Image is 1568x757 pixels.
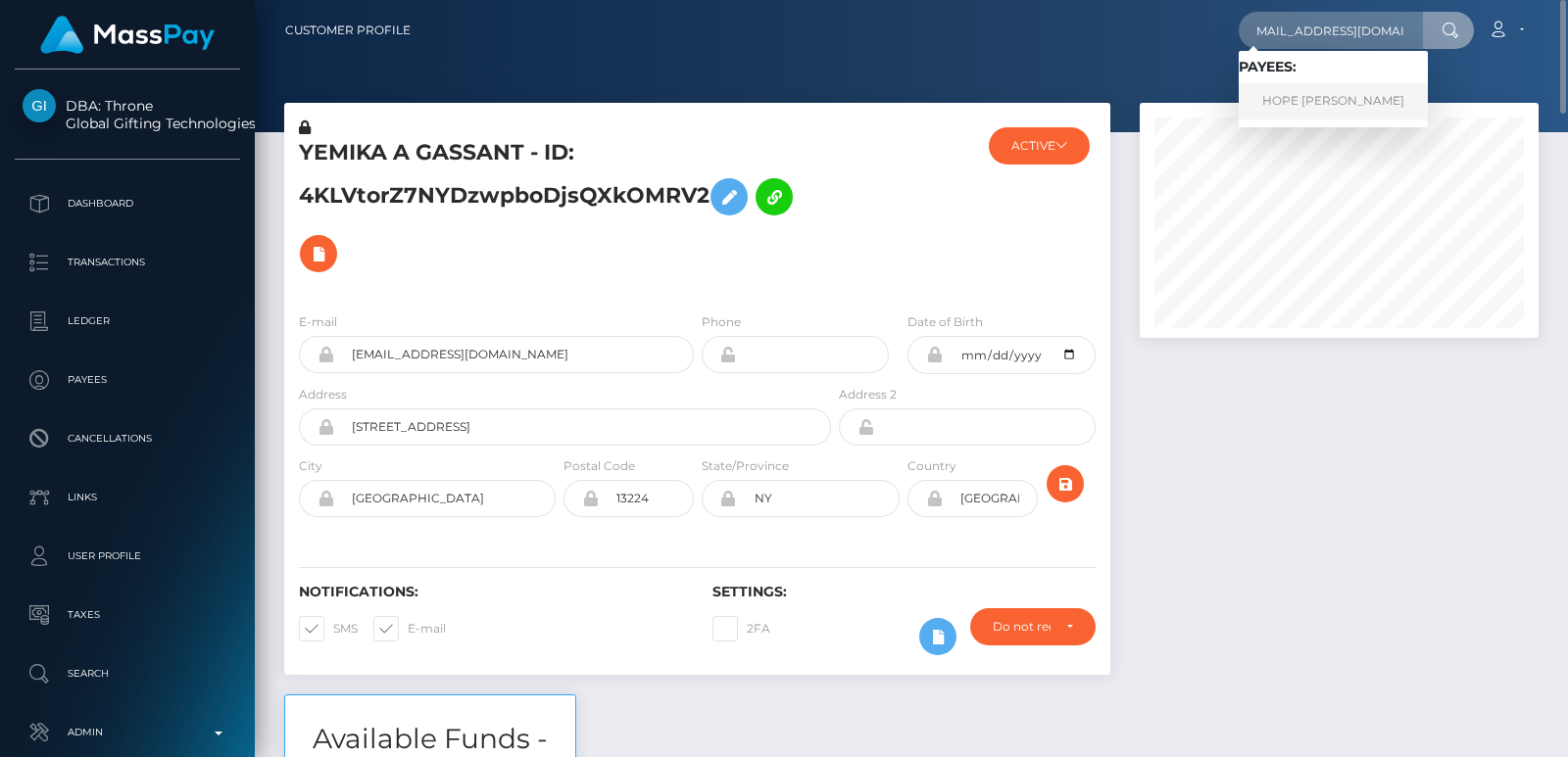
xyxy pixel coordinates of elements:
[15,708,240,757] a: Admin
[839,386,897,403] label: Address 2
[373,616,446,641] label: E-mail
[563,457,635,475] label: Postal Code
[712,616,770,641] label: 2FA
[23,307,232,336] p: Ledger
[15,591,240,639] a: Taxes
[299,616,358,641] label: SMS
[23,542,232,571] p: User Profile
[1239,12,1423,49] input: Search...
[702,457,789,475] label: State/Province
[15,297,240,346] a: Ledger
[299,584,683,600] h6: Notifications:
[23,365,232,395] p: Payees
[970,608,1096,645] button: Do not require
[993,619,1051,635] div: Do not require
[15,179,240,228] a: Dashboard
[23,600,232,630] p: Taxes
[23,659,232,688] p: Search
[989,127,1090,165] button: ACTIVE
[907,457,956,475] label: Country
[712,584,1097,600] h6: Settings:
[299,386,347,403] label: Address
[15,649,240,698] a: Search
[23,483,232,512] p: Links
[907,313,983,331] label: Date of Birth
[23,248,232,277] p: Transactions
[15,414,240,463] a: Cancellations
[23,718,232,747] p: Admin
[15,473,240,522] a: Links
[299,313,337,331] label: E-mail
[299,457,322,475] label: City
[702,313,741,331] label: Phone
[285,10,411,51] a: Customer Profile
[15,238,240,287] a: Transactions
[23,424,232,453] p: Cancellations
[15,532,240,581] a: User Profile
[40,16,215,54] img: MassPay Logo
[15,97,240,132] span: DBA: Throne Global Gifting Technologies Inc
[23,189,232,218] p: Dashboard
[1239,83,1428,119] a: HOPE [PERSON_NAME]
[15,355,240,404] a: Payees
[299,138,820,282] h5: YEMIKA A GASSANT - ID: 4KLVtorZ7NYDzwpboDjsQXkOMRV2
[23,89,56,122] img: Global Gifting Technologies Inc
[1239,59,1428,75] h6: Payees:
